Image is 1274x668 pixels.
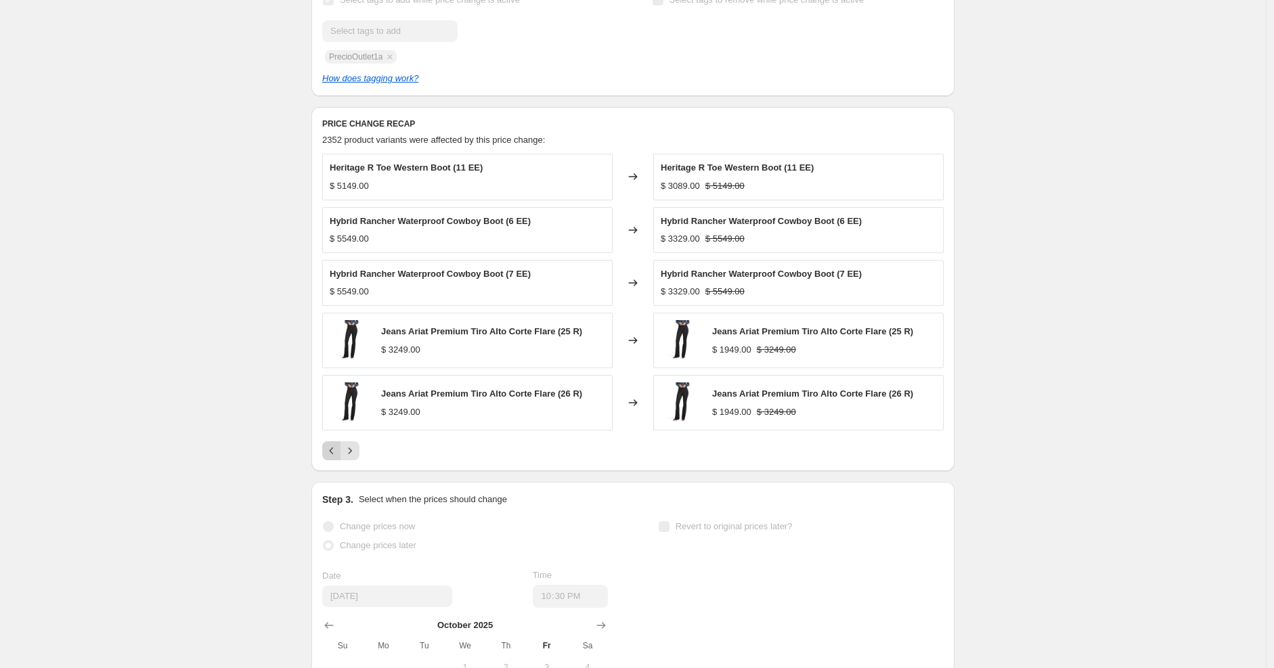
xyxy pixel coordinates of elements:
div: $ 3249.00 [381,405,420,419]
span: Hybrid Rancher Waterproof Cowboy Boot (7 EE) [330,269,531,279]
strike: $ 3249.00 [757,405,796,419]
span: Tu [410,640,439,651]
div: $ 1949.00 [712,343,751,357]
th: Friday [527,635,567,656]
div: $ 3089.00 [661,179,700,193]
strike: $ 5149.00 [705,179,745,193]
th: Wednesday [445,635,485,656]
span: Fr [532,640,562,651]
span: Su [328,640,357,651]
span: Time [533,570,552,580]
strike: $ 5549.00 [705,232,745,246]
span: Hybrid Rancher Waterproof Cowboy Boot (6 EE) [661,216,862,226]
span: Jeans Ariat Premium Tiro Alto Corte Flare (25 R) [712,326,913,336]
div: $ 5549.00 [330,232,369,246]
div: $ 3329.00 [661,232,700,246]
img: 10033324_80x.webp [661,320,701,361]
span: Revert to original prices later? [676,521,793,531]
button: Next [341,441,359,460]
span: Change prices later [340,540,416,550]
input: 12:00 [533,585,609,608]
div: $ 1949.00 [712,405,751,419]
th: Monday [363,635,403,656]
a: How does tagging work? [322,73,418,83]
span: Hybrid Rancher Waterproof Cowboy Boot (6 EE) [330,216,531,226]
span: Date [322,571,341,581]
span: Th [491,640,521,651]
span: Jeans Ariat Premium Tiro Alto Corte Flare (26 R) [712,388,913,399]
button: Previous [322,441,341,460]
strike: $ 5549.00 [705,285,745,298]
div: $ 3329.00 [661,285,700,298]
th: Sunday [322,635,363,656]
div: $ 3249.00 [381,343,420,357]
h2: Step 3. [322,493,353,506]
button: Show previous month, September 2025 [320,616,338,635]
strike: $ 3249.00 [757,343,796,357]
img: 10033324_80x.webp [661,382,701,423]
span: Heritage R Toe Western Boot (11 EE) [330,162,483,173]
span: Jeans Ariat Premium Tiro Alto Corte Flare (25 R) [381,326,582,336]
button: Show next month, November 2025 [592,616,611,635]
span: Sa [573,640,602,651]
input: Select tags to add [322,20,458,42]
h6: PRICE CHANGE RECAP [322,118,944,129]
img: 10033324_80x.webp [330,382,370,423]
th: Tuesday [404,635,445,656]
div: $ 5549.00 [330,285,369,298]
th: Thursday [485,635,526,656]
p: Select when the prices should change [359,493,507,506]
span: Change prices now [340,521,415,531]
div: $ 5149.00 [330,179,369,193]
nav: Pagination [322,441,359,460]
span: We [450,640,480,651]
span: 2352 product variants were affected by this price change: [322,135,545,145]
span: Hybrid Rancher Waterproof Cowboy Boot (7 EE) [661,269,862,279]
input: 10/10/2025 [322,585,452,607]
span: Heritage R Toe Western Boot (11 EE) [661,162,814,173]
span: Jeans Ariat Premium Tiro Alto Corte Flare (26 R) [381,388,582,399]
span: Mo [368,640,398,651]
img: 10033324_80x.webp [330,320,370,361]
th: Saturday [567,635,608,656]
